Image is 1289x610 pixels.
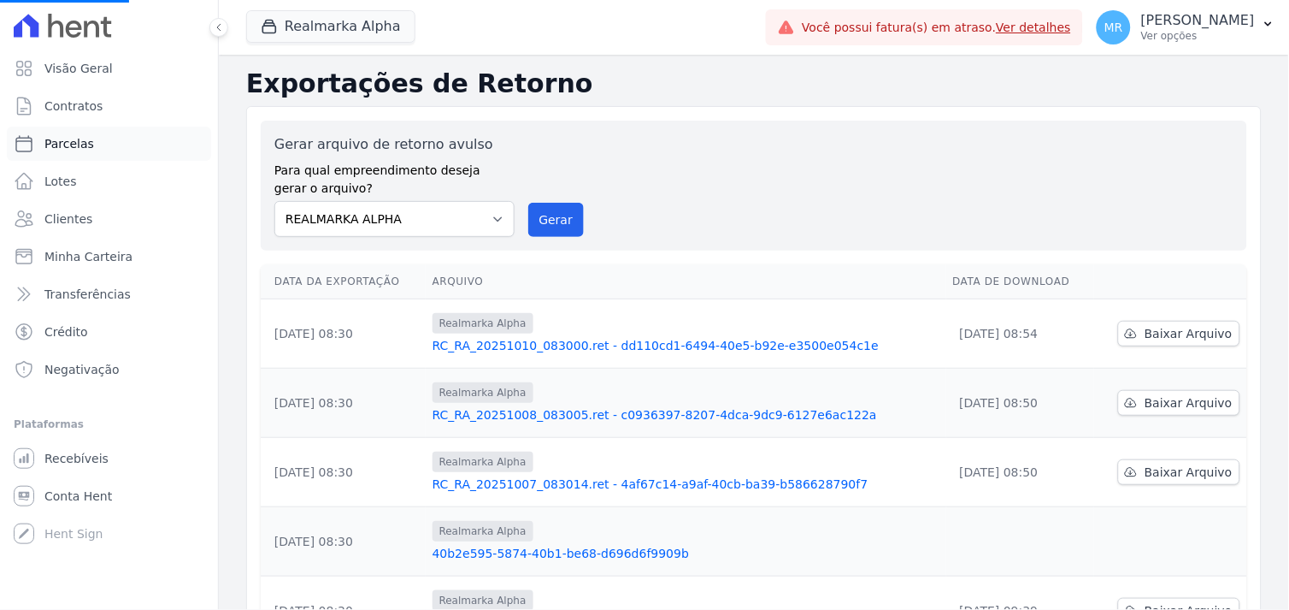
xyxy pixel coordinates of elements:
span: Crédito [44,323,88,341]
a: Crédito [7,315,211,349]
a: Minha Carteira [7,240,211,274]
label: Para qual empreendimento deseja gerar o arquivo? [274,155,515,198]
a: Contratos [7,89,211,123]
a: Lotes [7,164,211,198]
button: MR [PERSON_NAME] Ver opções [1083,3,1289,51]
a: RC_RA_20251008_083005.ret - c0936397-8207-4dca-9dc9-6127e6ac122a [433,406,939,423]
span: Parcelas [44,135,94,152]
button: Gerar [528,203,585,237]
a: Ver detalhes [997,21,1072,34]
span: Lotes [44,173,77,190]
th: Data da Exportação [261,264,426,299]
span: Baixar Arquivo [1145,325,1233,342]
a: Parcelas [7,127,211,161]
h2: Exportações de Retorno [246,68,1262,99]
span: MR [1104,21,1123,33]
a: RC_RA_20251007_083014.ret - 4af67c14-a9af-40cb-ba39-b586628790f7 [433,476,939,493]
a: RC_RA_20251010_083000.ret - dd110cd1-6494-40e5-b92e-e3500e054c1e [433,337,939,354]
p: Ver opções [1141,29,1255,43]
span: Realmarka Alpha [433,521,533,542]
span: Realmarka Alpha [433,382,533,403]
a: Visão Geral [7,51,211,86]
th: Arquivo [426,264,946,299]
a: Baixar Arquivo [1118,390,1240,416]
button: Realmarka Alpha [246,10,415,43]
td: [DATE] 08:30 [261,299,426,369]
td: [DATE] 08:30 [261,507,426,577]
a: Negativação [7,352,211,387]
span: Realmarka Alpha [433,452,533,472]
span: Negativação [44,361,120,378]
a: Conta Hent [7,479,211,513]
p: [PERSON_NAME] [1141,12,1255,29]
span: Baixar Arquivo [1145,464,1233,481]
td: [DATE] 08:30 [261,438,426,507]
span: Visão Geral [44,60,113,77]
span: Conta Hent [44,488,112,505]
a: Baixar Arquivo [1118,459,1240,485]
span: Baixar Arquivo [1145,394,1233,412]
span: Realmarka Alpha [433,313,533,334]
td: [DATE] 08:50 [946,369,1094,438]
span: Recebíveis [44,450,109,467]
span: Clientes [44,210,92,228]
span: Minha Carteira [44,248,132,265]
td: [DATE] 08:54 [946,299,1094,369]
a: Baixar Arquivo [1118,321,1240,346]
a: Recebíveis [7,441,211,476]
a: Clientes [7,202,211,236]
span: Contratos [44,98,103,115]
th: Data de Download [946,264,1094,299]
a: 40b2e595-5874-40b1-be68-d696d6f9909b [433,545,939,562]
span: Transferências [44,286,131,303]
label: Gerar arquivo de retorno avulso [274,134,515,155]
td: [DATE] 08:30 [261,369,426,438]
div: Plataformas [14,414,204,435]
td: [DATE] 08:50 [946,438,1094,507]
span: Você possui fatura(s) em atraso. [802,19,1071,37]
a: Transferências [7,277,211,311]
